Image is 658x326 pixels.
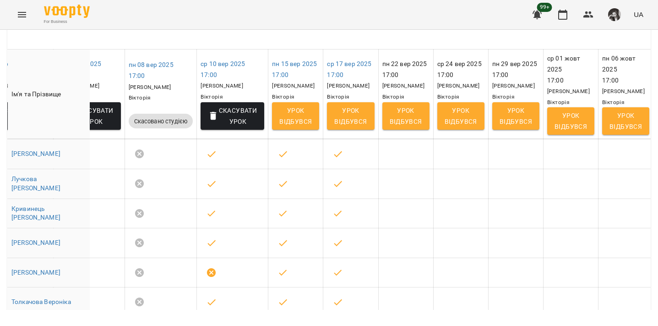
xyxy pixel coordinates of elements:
[547,88,590,105] span: [PERSON_NAME] Вікторія
[279,105,312,127] span: Урок відбувся
[488,50,543,139] th: пн 29 вер 2025 17:00
[378,50,433,139] th: пн 22 вер 2025 17:00
[201,102,264,130] button: Скасувати Урок
[334,105,367,127] span: Урок відбувся
[437,102,484,130] button: Урок відбувся
[602,88,645,105] span: [PERSON_NAME] Вікторія
[272,60,317,78] a: пн 15 вер 202517:00
[609,110,642,132] span: Урок відбувся
[11,4,33,26] button: Menu
[390,105,422,127] span: Урок відбувся
[44,5,90,18] img: Voopty Logo
[547,107,594,135] button: Урок відбувся
[11,175,60,192] a: Лучкова [PERSON_NAME]
[129,116,193,127] span: Скасовано студією
[382,102,430,130] button: Урок відбувся
[129,84,171,101] span: [PERSON_NAME] Вікторія
[208,105,257,127] span: Скасувати Урок
[327,60,371,78] a: ср 17 вер 202517:00
[602,107,649,135] button: Урок відбувся
[437,83,480,100] span: [PERSON_NAME] Вікторія
[11,239,60,246] a: [PERSON_NAME]
[537,3,552,12] span: 99+
[555,110,587,132] span: Урок відбувся
[11,89,86,100] div: Ім'я та Прізвище
[598,50,653,139] th: пн 06 жовт 2025 17:00
[11,269,60,276] a: [PERSON_NAME]
[492,102,539,130] button: Урок відбувся
[201,83,243,100] span: [PERSON_NAME] Вікторія
[433,50,488,139] th: ср 24 вер 2025 17:00
[382,83,425,100] span: [PERSON_NAME] Вікторія
[500,105,532,127] span: Урок відбувся
[11,150,60,157] a: [PERSON_NAME]
[11,298,71,305] a: Толкачова Вероніка
[543,50,598,139] th: ср 01 жовт 2025 17:00
[129,61,174,79] a: пн 08 вер 202517:00
[201,60,245,78] a: ср 10 вер 202517:00
[634,10,643,19] span: UA
[327,83,370,100] span: [PERSON_NAME] Вікторія
[327,102,374,130] button: Урок відбувся
[272,102,319,130] button: Урок відбувся
[492,83,535,100] span: [PERSON_NAME] Вікторія
[630,6,647,23] button: UA
[445,105,477,127] span: Урок відбувся
[272,83,315,100] span: [PERSON_NAME] Вікторія
[608,8,621,21] img: 0dd478c4912f2f2e7b05d6c829fd2aac.png
[11,205,60,221] a: Кривинець [PERSON_NAME]
[44,19,90,25] span: For Business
